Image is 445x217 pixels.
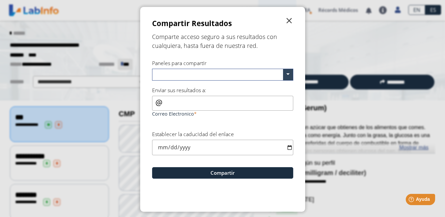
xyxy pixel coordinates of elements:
span:  [285,17,293,25]
label: Establecer la caducidad del enlace [152,130,234,138]
h3: Compartir Resultados [152,18,232,29]
label: Enviar sus resultados a: [152,87,206,94]
label: Correo Electronico [152,111,293,117]
button: Compartir [152,167,293,179]
iframe: Help widget launcher [386,191,438,210]
label: Paneles para compartir [152,59,207,67]
h5: Comparte acceso seguro a sus resultados con cualquiera, hasta fuera de nuestra red. [152,32,293,50]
